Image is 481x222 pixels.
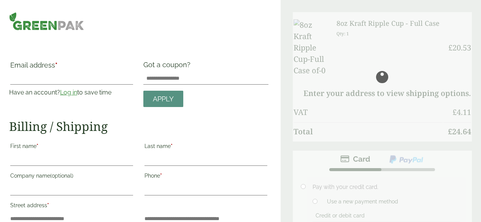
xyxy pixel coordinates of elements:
span: (optional) [50,173,73,179]
label: Street address [10,200,133,213]
label: Email address [10,62,133,72]
h2: Billing / Shipping [9,119,268,134]
abbr: required [160,173,162,179]
span: Apply [153,95,174,103]
p: Have an account? to save time [9,88,134,97]
a: Log in [60,89,77,96]
a: Apply [143,91,183,107]
abbr: required [55,61,57,69]
label: Company name [10,170,133,183]
label: Got a coupon? [143,61,194,72]
label: Last name [144,141,267,154]
img: GreenPak Supplies [9,12,84,30]
abbr: required [47,202,49,208]
label: First name [10,141,133,154]
abbr: required [171,143,173,149]
label: Phone [144,170,267,183]
abbr: required [37,143,38,149]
